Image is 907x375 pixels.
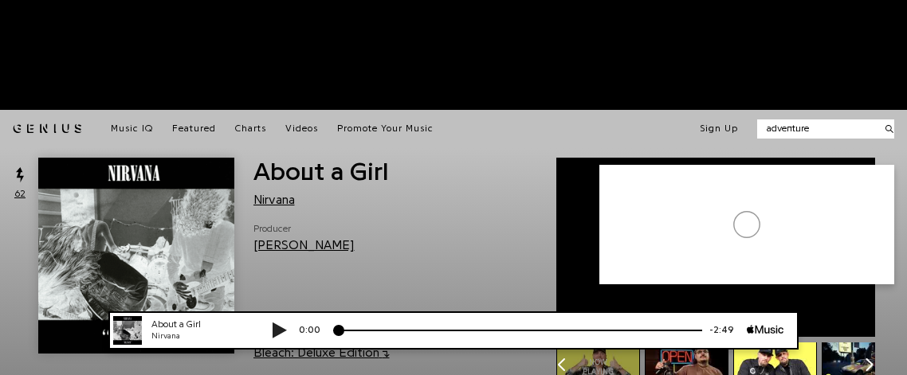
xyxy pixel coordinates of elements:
button: Sign Up [700,123,738,135]
a: Music IQ [111,123,153,135]
a: [PERSON_NAME] [253,239,355,252]
img: Cover art for About a Girl by Nirvana [38,158,234,354]
span: Featured [172,123,216,133]
span: About a Girl [253,159,389,185]
div: -2:49 [607,12,651,25]
div: About a Girl [56,6,151,20]
span: Videos [285,123,318,133]
img: 72x72bb.jpg [18,5,46,33]
a: Nirvana [253,193,295,206]
iframe: Advertisement [163,19,744,91]
a: Charts [235,123,266,135]
input: Search lyrics & more [757,122,876,135]
span: Charts [235,123,266,133]
span: Promote Your Music [337,123,434,133]
a: Featured [172,123,216,135]
span: Music IQ [111,123,153,133]
a: Videos [285,123,318,135]
span: Producer [253,222,355,236]
span: 62 [14,187,26,201]
div: Nirvana [56,19,151,31]
a: Promote Your Music [337,123,434,135]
